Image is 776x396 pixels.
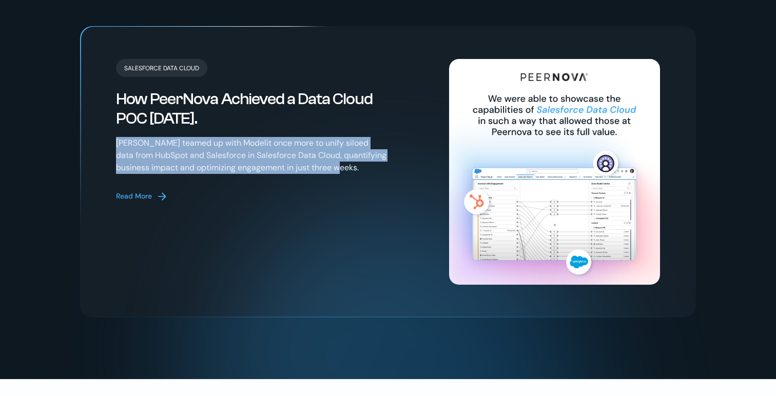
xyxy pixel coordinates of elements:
p: Salesforce Data Cloud [116,59,207,77]
img: arrow forward [156,190,168,203]
div: Read More [116,191,152,202]
a: Read More [116,190,168,203]
p: How PeerNova Achieved a Data Cloud POC [DATE]. [116,89,387,129]
p: [PERSON_NAME] teamed up with Modelit once more to unify siloed data from HubSpot and Salesforce i... [116,137,387,174]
